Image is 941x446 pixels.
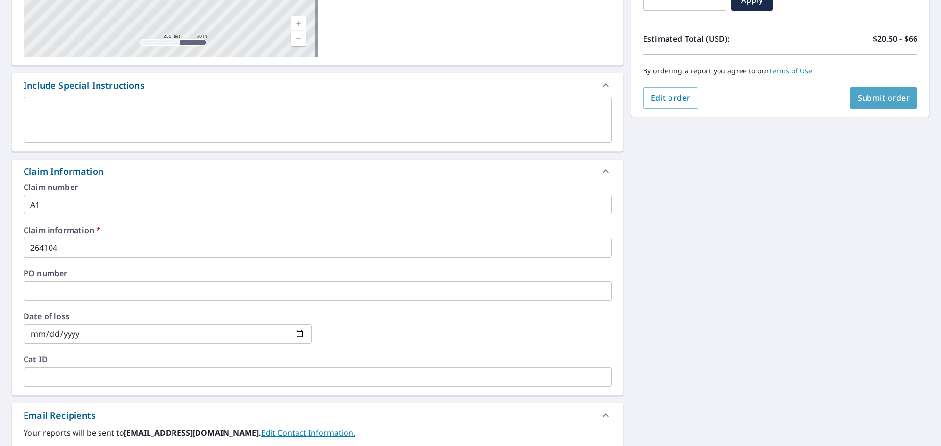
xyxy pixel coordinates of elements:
label: Your reports will be sent to [24,427,612,439]
label: Date of loss [24,312,312,320]
div: Email Recipients [12,403,623,427]
div: Claim Information [24,165,103,178]
label: Claim information [24,226,612,234]
a: Current Level 17, Zoom Out [291,31,306,46]
button: Submit order [850,87,918,109]
label: PO number [24,269,612,277]
span: Submit order [858,93,910,103]
a: Terms of Use [769,66,813,75]
div: Include Special Instructions [24,79,145,92]
span: Edit order [651,93,691,103]
div: Include Special Instructions [12,73,623,97]
label: Claim number [24,183,612,191]
button: Edit order [643,87,698,109]
b: [EMAIL_ADDRESS][DOMAIN_NAME]. [124,427,261,438]
p: By ordering a report you agree to our [643,67,917,75]
label: Cat ID [24,355,612,363]
div: Email Recipients [24,409,96,422]
a: Current Level 17, Zoom In [291,16,306,31]
div: Claim Information [12,160,623,183]
p: Estimated Total (USD): [643,33,780,45]
p: $20.50 - $66 [873,33,917,45]
a: EditContactInfo [261,427,355,438]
